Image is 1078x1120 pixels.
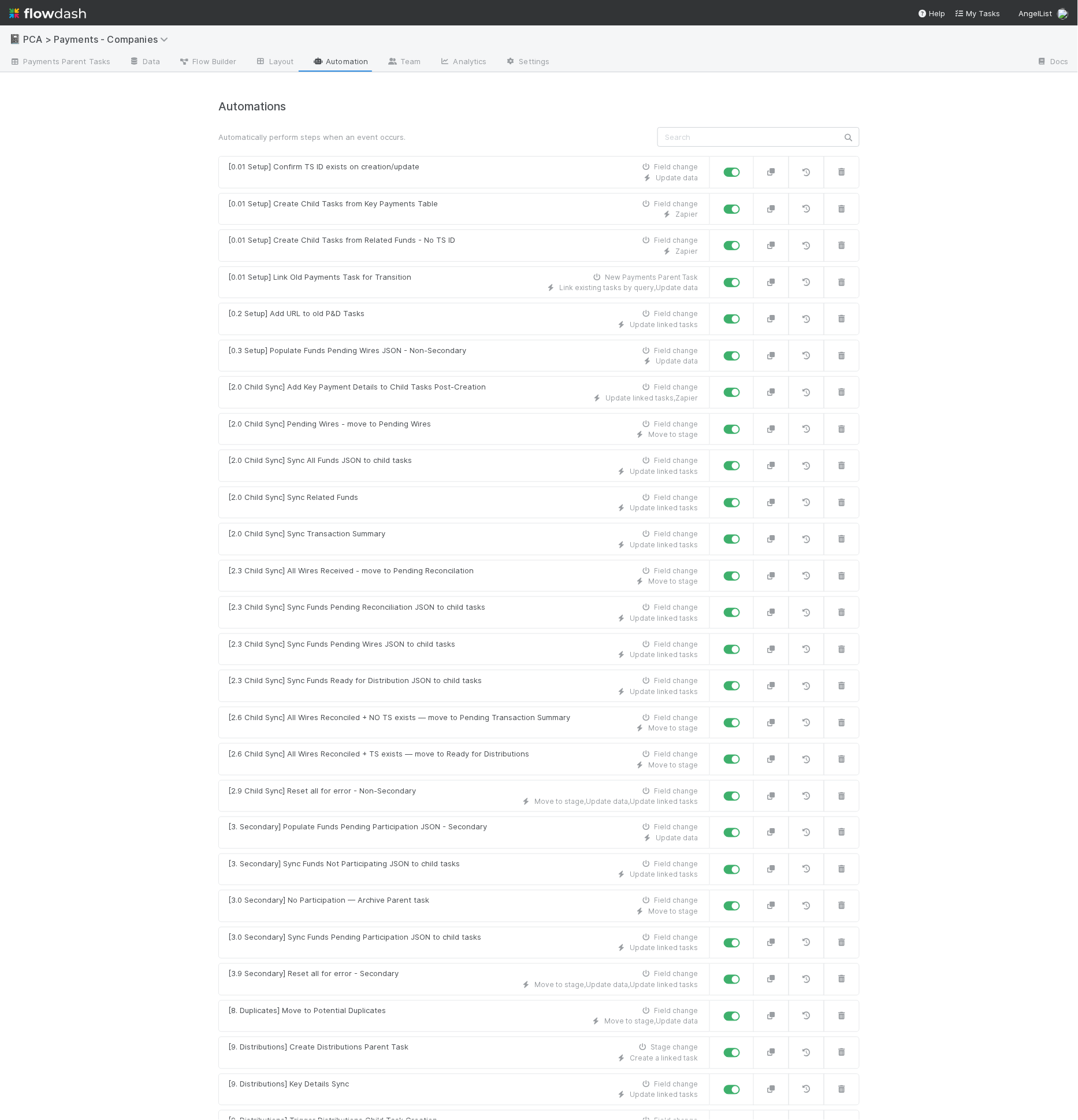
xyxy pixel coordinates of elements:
div: Field change [640,822,698,833]
div: Field change [640,1006,698,1017]
span: Update linked tasks [630,540,698,549]
a: [2.3 Child Sync] Sync Funds Pending Reconciliation JSON to child tasksField changeUpdate linked t... [218,596,710,629]
span: Move to stage [648,761,698,769]
span: Update data [656,1017,698,1026]
a: Flow Builder [170,53,246,72]
span: Update data [656,834,698,843]
a: [0.01 Setup] Confirm TS ID exists on creation/updateField changeUpdate data [218,156,710,188]
a: [0.01 Setup] Create Child Tasks from Related Funds - No TS IDField changeZapier [218,229,710,262]
a: Automation [303,53,377,72]
span: Update linked tasks [630,797,698,806]
a: [2.0 Child Sync] Sync All Funds JSON to child tasksField changeUpdate linked tasks [218,450,710,482]
a: Settings [496,53,559,72]
img: logo-inverted-e16ddd16eac7371096b0.svg [9,3,86,23]
span: Update linked tasks [630,870,698,879]
a: Analytics [430,53,496,72]
a: [3.0 Secondary] Sync Funds Pending Participation JSON to child tasksField changeUpdate linked tasks [218,927,710,959]
div: [0.3 Setup] Populate Funds Pending Wires JSON - Non-Secondary [228,345,466,357]
span: 📓 [9,34,21,44]
span: Move to stage , [534,981,586,989]
div: Field change [640,749,698,759]
div: Stage change [637,1043,698,1053]
span: Update linked tasks [630,1091,698,1099]
div: [3. Secondary] Sync Funds Not Participating JSON to child tasks [228,859,460,870]
span: Link existing tasks by query , [559,283,656,292]
div: [0.2 Setup] Add URL to old P&D Tasks [228,308,365,320]
div: [3.0 Secondary] Sync Funds Pending Participation JSON to child tasks [228,932,481,944]
div: Field change [640,859,698,870]
div: Help [918,8,946,19]
input: Search [657,127,860,147]
span: Update data [656,357,698,365]
div: Field change [640,713,698,723]
div: [9. Distributions] Create Distributions Parent Task [228,1042,408,1054]
div: Field change [640,602,698,613]
a: [3. Secondary] Sync Funds Not Participating JSON to child tasksField changeUpdate linked tasks [218,854,710,886]
div: Field change [640,676,698,686]
a: [2.0 Child Sync] Pending Wires - move to Pending WiresField changeMove to stage [218,413,710,446]
a: [2.6 Child Sync] All Wires Reconciled + NO TS exists — move to Pending Transaction SummaryField c... [218,707,710,739]
span: Zapier [675,210,698,218]
h4: Automations [218,100,860,113]
a: Docs [1028,53,1078,72]
a: [2.9 Child Sync] Reset all for error - Non-SecondaryField changeMove to stage,Update data,Update ... [218,780,710,813]
a: [3.0 Secondary] No Participation — Archive Parent taskField changeMove to stage [218,890,710,922]
span: Update linked tasks [630,944,698,952]
div: Field change [640,492,698,503]
a: [2.0 Child Sync] Sync Transaction SummaryField changeUpdate linked tasks [218,523,710,555]
div: [0.01 Setup] Confirm TS ID exists on creation/update [228,161,419,173]
div: Field change [640,529,698,539]
div: [2.9 Child Sync] Reset all for error - Non-Secondary [228,785,416,797]
div: [3. Secondary] Populate Funds Pending Participation JSON - Secondary [228,822,487,833]
div: [2.0 Child Sync] Pending Wires - move to Pending Wires [228,418,431,430]
span: Payments Parent Tasks [9,55,110,67]
div: Field change [640,382,698,392]
div: [9. Distributions] Key Details Sync [228,1079,349,1091]
span: Zapier [675,394,698,402]
div: Field change [640,346,698,356]
div: Field change [640,566,698,576]
span: Update data , [586,797,630,806]
img: avatar_8e0a024e-b700-4f9f-aecf-6f1e79dccd3c.png [1057,8,1069,20]
div: [2.6 Child Sync] All Wires Reconciled + NO TS exists — move to Pending Transaction Summary [228,712,570,724]
a: [2.0 Child Sync] Add Key Payment Details to Child Tasks Post-CreationField changeUpdate linked ta... [218,376,710,409]
div: [2.0 Child Sync] Sync Transaction Summary [228,528,385,540]
div: Field change [640,162,698,172]
span: Update linked tasks [630,614,698,622]
span: Update linked tasks [630,467,698,476]
span: Update linked tasks [630,503,698,512]
span: PCA > Payments - Companies [23,34,174,45]
span: Update data , [586,981,630,989]
div: Field change [640,199,698,209]
a: [2.3 Child Sync] Sync Funds Pending Wires JSON to child tasksField changeUpdate linked tasks [218,633,710,666]
div: [0.01 Setup] Link Old Payments Task for Transition [228,272,411,283]
span: Move to stage , [534,797,586,806]
span: My Tasks [955,9,1001,18]
div: [3.9 Secondary] Reset all for error - Secondary [228,969,399,980]
div: Field change [640,896,698,906]
div: [2.0 Child Sync] Add Key Payment Details to Child Tasks Post-Creation [228,381,486,393]
span: Update data [656,283,698,292]
div: [2.3 Child Sync] Sync Funds Pending Wires JSON to child tasks [228,639,455,650]
div: [2.0 Child Sync] Sync All Funds JSON to child tasks [228,455,412,466]
a: [2.3 Child Sync] All Wires Received - move to Pending ReconcilationField changeMove to stage [218,560,710,592]
div: [2.3 Child Sync] All Wires Received - move to Pending Reconcilation [228,565,474,577]
div: [2.3 Child Sync] Sync Funds Ready for Distribution JSON to child tasks [228,675,482,687]
a: [0.01 Setup] Create Child Tasks from Key Payments TableField changeZapier [218,193,710,225]
div: Automatically perform steps when an event occurs. [210,131,649,143]
div: Field change [640,933,698,943]
span: Move to stage [648,724,698,732]
div: [2.3 Child Sync] Sync Funds Pending Reconciliation JSON to child tasks [228,602,485,613]
a: [9. Distributions] Key Details SyncField changeUpdate linked tasks [218,1074,710,1106]
a: [2.6 Child Sync] All Wires Reconciled + TS exists — move to Ready for DistributionsField changeMo... [218,743,710,776]
a: [0.2 Setup] Add URL to old P&D TasksField changeUpdate linked tasks [218,303,710,335]
a: [3. Secondary] Populate Funds Pending Participation JSON - SecondaryField changeUpdate data [218,817,710,849]
a: [9. Distributions] Create Distributions Parent TaskStage changeCreate a linked task [218,1037,710,1069]
span: Zapier [675,247,698,255]
div: [8. Duplicates] Move to Potential Duplicates [228,1006,386,1017]
span: Update linked tasks [630,687,698,696]
span: AngelList [1019,9,1053,18]
div: [0.01 Setup] Create Child Tasks from Related Funds - No TS ID [228,235,455,246]
div: [0.01 Setup] Create Child Tasks from Key Payments Table [228,198,438,210]
div: [2.0 Child Sync] Sync Related Funds [228,492,358,503]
